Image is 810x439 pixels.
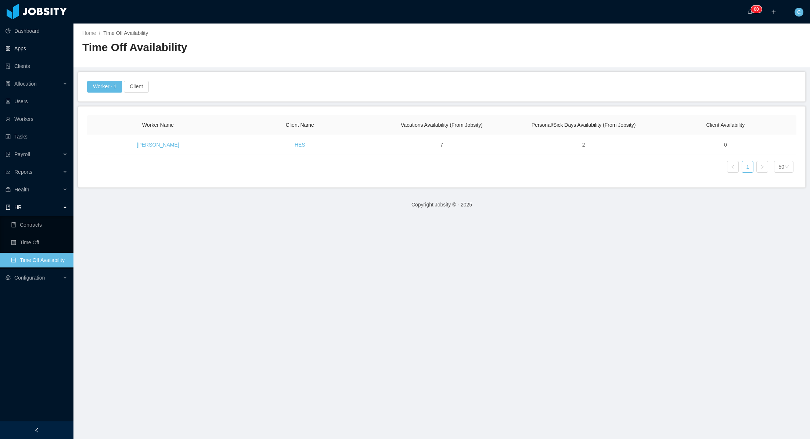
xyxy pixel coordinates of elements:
[103,30,148,36] span: Time Off Availability
[706,122,745,128] span: Client Availability
[513,135,655,155] td: 2
[748,9,753,14] i: icon: bell
[6,24,68,38] a: icon: pie-chartDashboard
[785,165,789,170] i: icon: down
[731,165,735,169] i: icon: left
[655,135,796,155] td: 0
[87,81,122,93] button: Worker · 1
[6,152,11,157] i: icon: file-protect
[82,30,96,36] a: Home
[727,161,739,173] li: Previous Page
[11,253,68,267] a: icon: profileTime Off Availability
[754,6,756,13] p: 8
[371,135,512,155] td: 7
[742,161,753,172] a: 1
[82,40,442,55] h2: Time Off Availability
[756,161,768,173] li: Next Page
[137,142,179,148] a: [PERSON_NAME]
[6,59,68,73] a: icon: auditClients
[6,112,68,126] a: icon: userWorkers
[6,94,68,109] a: icon: robotUsers
[14,81,37,87] span: Allocation
[6,41,68,56] a: icon: appstoreApps
[142,122,174,128] span: Worker Name
[14,169,32,175] span: Reports
[11,235,68,250] a: icon: profileTime Off
[14,204,22,210] span: HR
[73,192,810,217] footer: Copyright Jobsity © - 2025
[797,8,801,17] span: C
[401,122,483,128] span: Vacations Availability (From Jobsity)
[14,151,30,157] span: Payroll
[778,161,784,172] div: 50
[286,122,314,128] span: Client Name
[6,169,11,174] i: icon: line-chart
[6,81,11,86] i: icon: solution
[771,9,776,14] i: icon: plus
[14,187,29,192] span: Health
[532,122,636,128] span: Personal/Sick Days Availability (From Jobsity)
[6,187,11,192] i: icon: medicine-box
[6,129,68,144] a: icon: profileTasks
[99,30,100,36] span: /
[756,6,759,13] p: 0
[124,81,149,93] button: Client
[742,161,753,173] li: 1
[14,275,45,281] span: Configuration
[751,6,762,13] sup: 80
[6,275,11,280] i: icon: setting
[760,165,764,169] i: icon: right
[11,217,68,232] a: icon: bookContracts
[295,142,305,148] a: HES
[6,205,11,210] i: icon: book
